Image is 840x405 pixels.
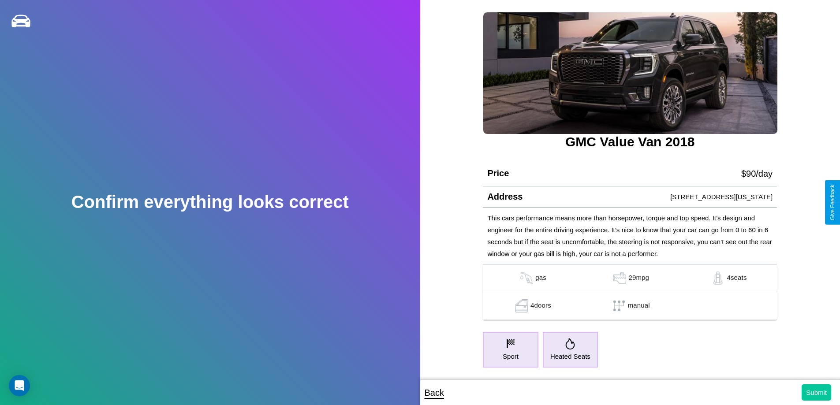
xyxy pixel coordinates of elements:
[487,168,509,178] h4: Price
[670,191,773,203] p: [STREET_ADDRESS][US_STATE]
[483,264,777,320] table: simple table
[513,299,530,312] img: gas
[628,271,649,285] p: 29 mpg
[483,134,777,149] h3: GMC Value Van 2018
[611,271,628,285] img: gas
[530,299,551,312] p: 4 doors
[727,271,747,285] p: 4 seats
[518,271,535,285] img: gas
[550,350,590,362] p: Heated Seats
[503,350,519,362] p: Sport
[829,185,836,220] div: Give Feedback
[535,271,546,285] p: gas
[741,166,773,182] p: $ 90 /day
[425,385,444,401] p: Back
[487,192,523,202] h4: Address
[71,192,349,212] h2: Confirm everything looks correct
[487,212,773,260] p: This cars performance means more than horsepower, torque and top speed. It’s design and engineer ...
[709,271,727,285] img: gas
[628,299,650,312] p: manual
[802,384,831,401] button: Submit
[9,375,30,396] div: Open Intercom Messenger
